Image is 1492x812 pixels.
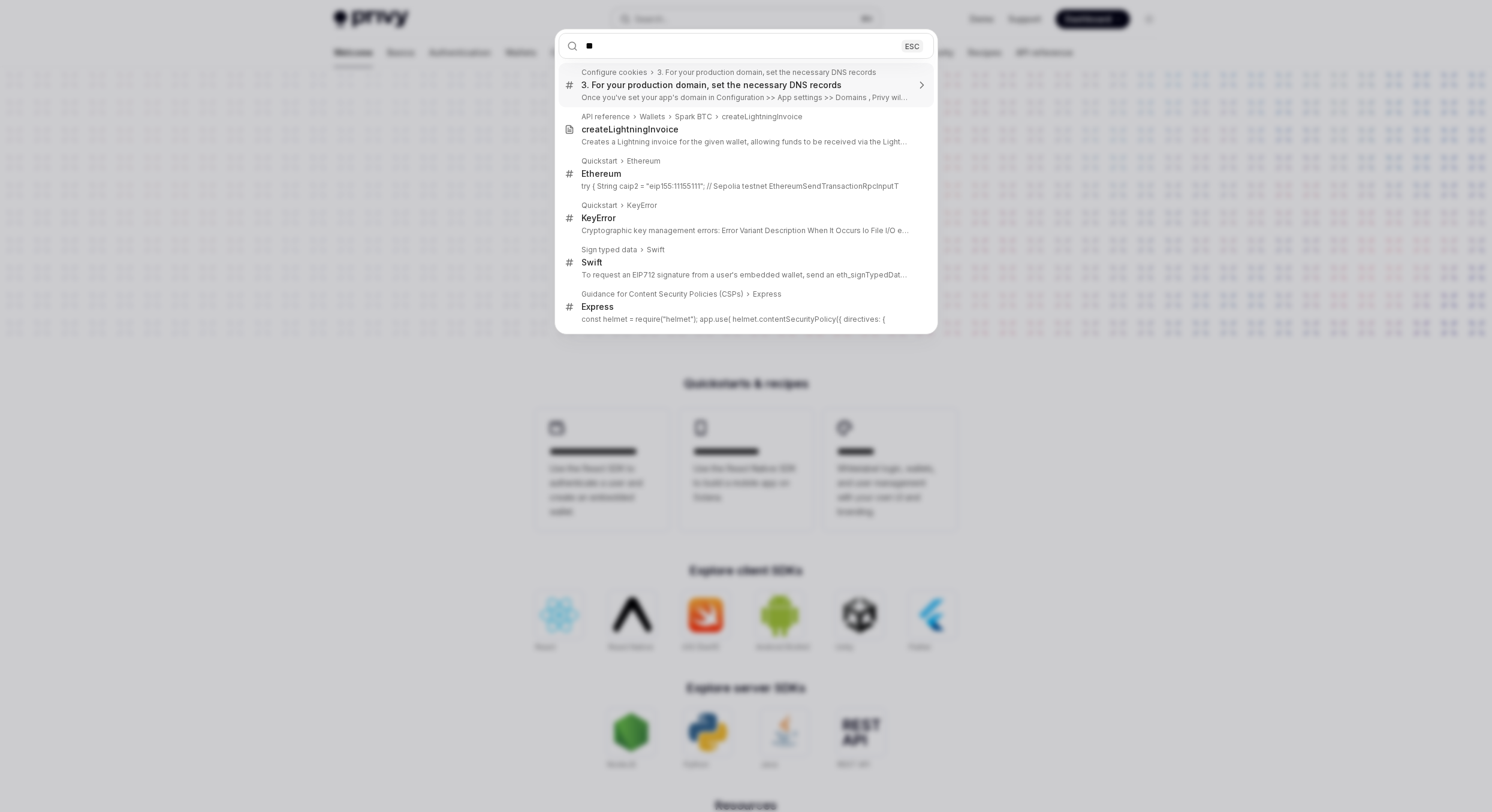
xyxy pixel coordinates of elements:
div: Configure cookies [581,68,647,77]
div: Spark BTC [675,112,712,122]
div: 3. For your production domain, set the necessary DNS records [657,68,876,77]
div: Quickstart [581,201,617,210]
div: Quickstart [581,156,617,166]
div: KeyError [581,213,616,224]
p: const helmet = require("helmet"); app.use( helmet.contentSecurityPolicy({ directives: { [581,315,909,324]
div: API reference [581,112,630,122]
div: Ethereum [627,156,661,166]
div: Guidance for Content Security Policies (CSPs) [581,289,743,299]
div: Swift [581,257,602,268]
div: 3. For your production domain, set the necessary DNS records [581,80,842,90]
p: Once you've set your app's domain in Configuration >> App settings >> Domains , Privy will display a [581,93,909,102]
p: To request an EIP712 signature from a user's embedded wallet, send an eth_signTypedData_v4 JSON- [581,270,909,280]
p: Cryptographic key management errors: Error Variant Description When It Occurs Io File I/O error read [581,226,909,236]
div: Express [753,289,782,299]
div: Ethereum [581,168,621,179]
p: Creates a Lightning invoice for the given wallet, allowing funds to be received via the Lightning Ne [581,137,909,147]
p: try { String caip2 = "eip155:11155111"; // Sepolia testnet EthereumSendTransactionRpcInputT [581,182,909,191]
div: ESC [902,40,923,52]
div: Wallets [640,112,665,122]
div: Sign typed data [581,245,637,255]
div: KeyError [627,201,657,210]
div: createLightningInvoice [581,124,679,135]
div: createLightningInvoice [722,112,803,122]
div: Swift [647,245,665,255]
div: Express [581,301,614,312]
